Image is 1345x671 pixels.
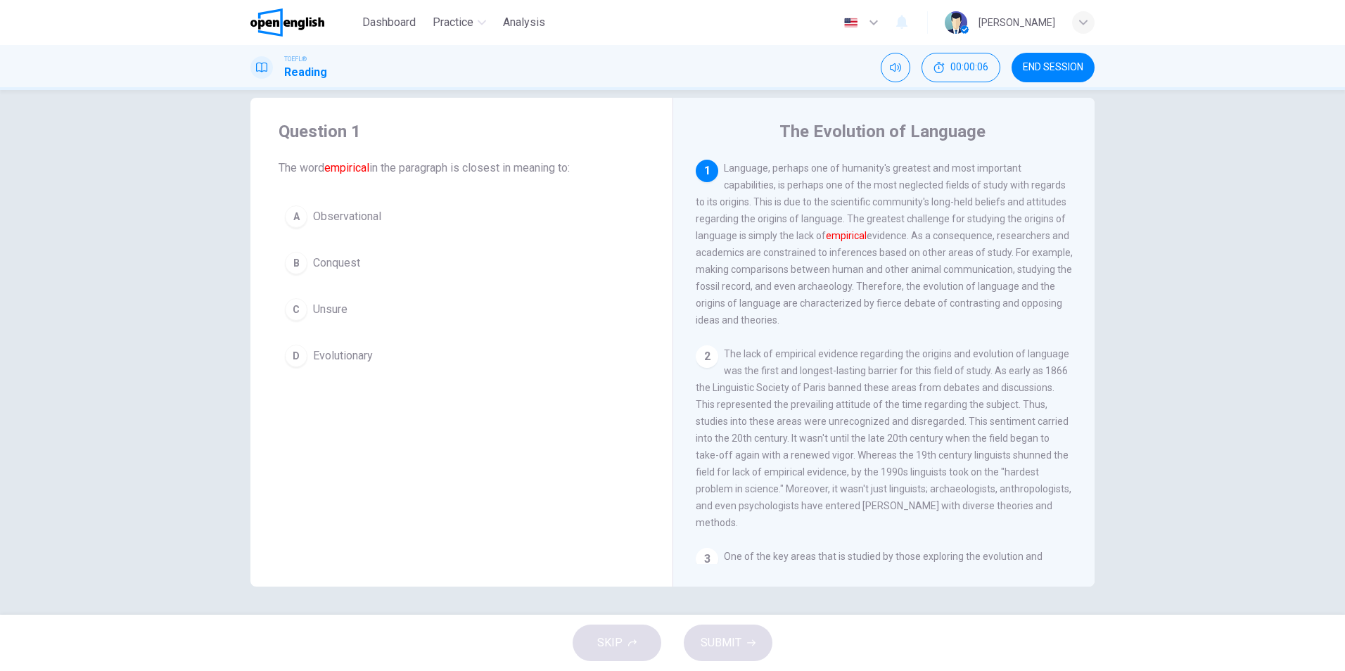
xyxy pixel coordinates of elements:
[696,548,718,570] div: 3
[250,8,357,37] a: OpenEnglish logo
[503,14,545,31] span: Analysis
[284,64,327,81] h1: Reading
[279,292,644,327] button: CUnsure
[279,338,644,373] button: DEvolutionary
[279,120,644,143] h4: Question 1
[1023,62,1083,73] span: END SESSION
[945,11,967,34] img: Profile picture
[284,54,307,64] span: TOEFL®
[922,53,1000,82] button: 00:00:06
[313,255,360,271] span: Conquest
[427,10,492,35] button: Practice
[779,120,986,143] h4: The Evolution of Language
[313,208,381,225] span: Observational
[250,8,324,37] img: OpenEnglish logo
[357,10,421,35] button: Dashboard
[696,348,1071,528] span: The lack of empirical evidence regarding the origins and evolution of language was the first and ...
[313,301,348,318] span: Unsure
[881,53,910,82] div: Mute
[433,14,473,31] span: Practice
[279,199,644,234] button: AObservational
[324,161,369,174] font: empirical
[1012,53,1095,82] button: END SESSION
[826,230,867,241] font: empirical
[285,345,307,367] div: D
[279,160,644,177] span: The word in the paragraph is closest in meaning to:
[313,347,373,364] span: Evolutionary
[696,345,718,368] div: 2
[285,205,307,228] div: A
[950,62,988,73] span: 00:00:06
[285,252,307,274] div: B
[497,10,551,35] button: Analysis
[285,298,307,321] div: C
[842,18,860,28] img: en
[279,245,644,281] button: BConquest
[979,14,1055,31] div: [PERSON_NAME]
[696,162,1073,326] span: Language, perhaps one of humanity's greatest and most important capabilities, is perhaps one of t...
[922,53,1000,82] div: Hide
[696,160,718,182] div: 1
[362,14,416,31] span: Dashboard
